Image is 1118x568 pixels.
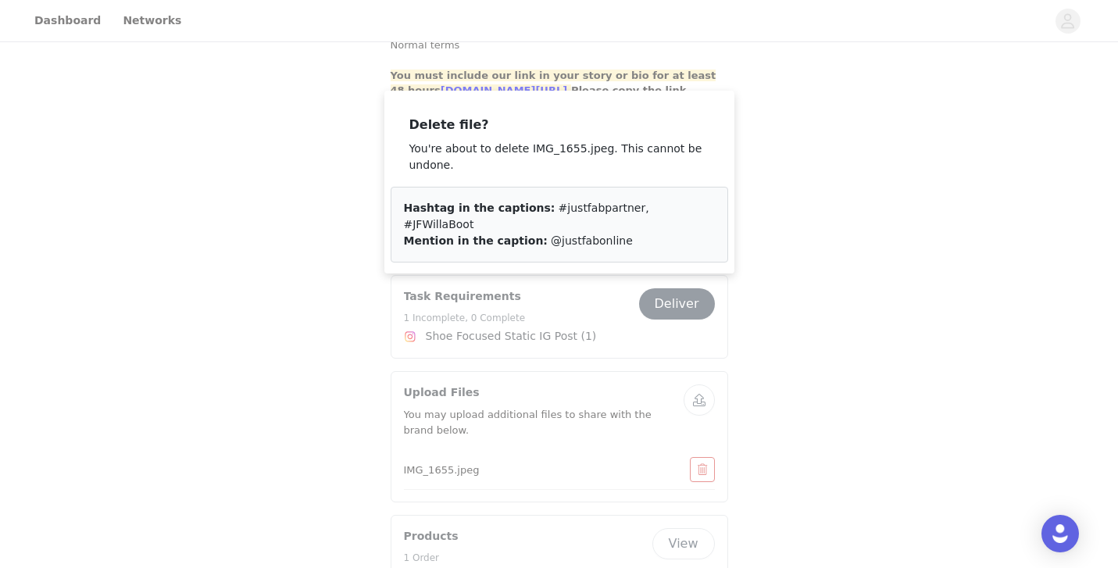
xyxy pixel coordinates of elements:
[404,202,555,214] span: Hashtag in the captions:
[404,234,548,247] span: Mention in the caption:
[409,141,709,173] p: You're about to delete IMG_1655.jpeg. This cannot be undone.
[551,234,633,247] span: @justfabonline
[1041,515,1079,552] div: Open Intercom Messenger
[409,116,709,134] h3: Delete file?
